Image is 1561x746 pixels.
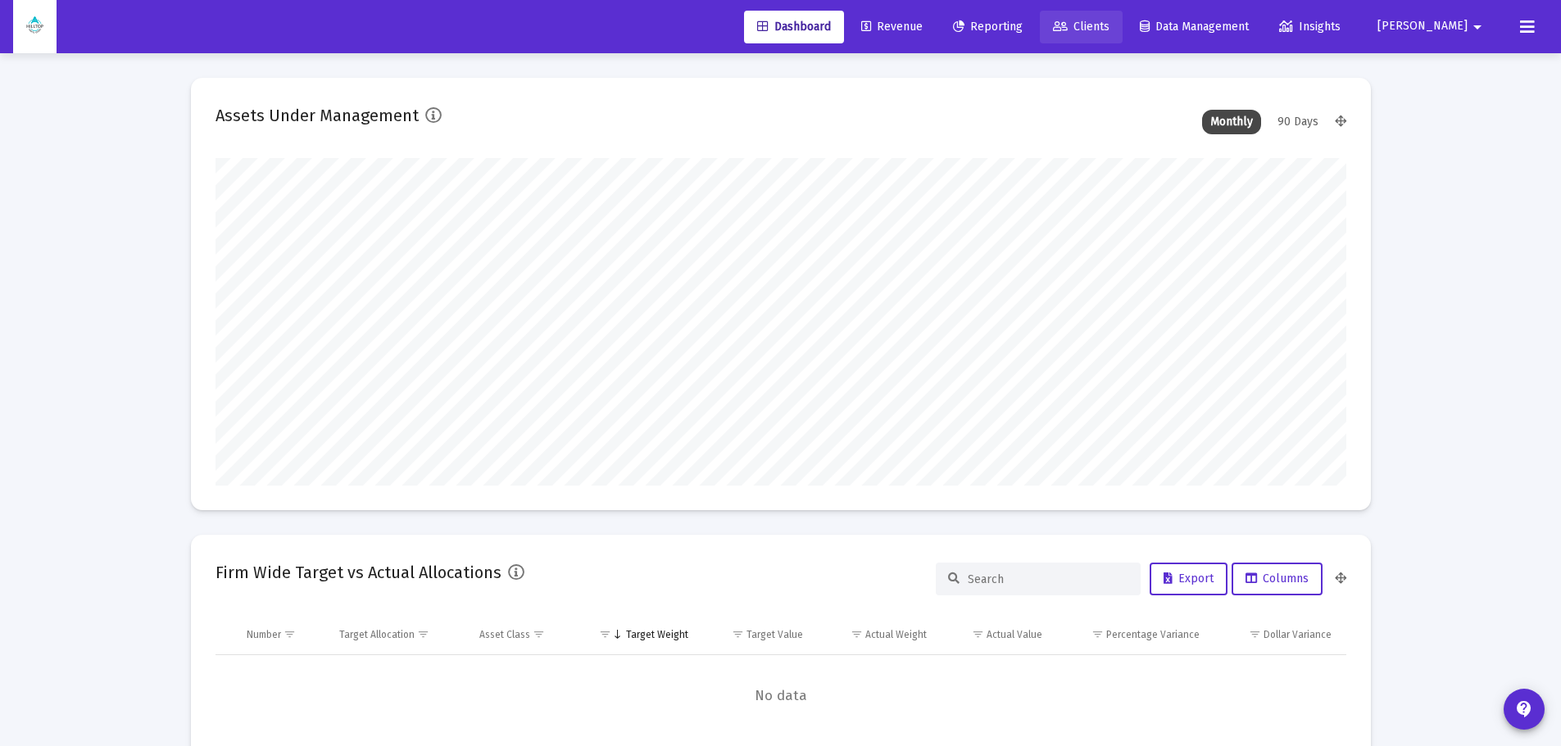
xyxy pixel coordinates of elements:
[1246,572,1309,585] span: Columns
[1264,628,1332,641] div: Dollar Variance
[1358,10,1507,43] button: [PERSON_NAME]
[1140,20,1249,34] span: Data Management
[479,628,530,641] div: Asset Class
[626,628,688,641] div: Target Weight
[1054,615,1211,654] td: Column Percentage Variance
[953,20,1023,34] span: Reporting
[284,628,296,640] span: Show filter options for column 'Number'
[757,20,831,34] span: Dashboard
[1468,11,1487,43] mat-icon: arrow_drop_down
[468,615,577,654] td: Column Asset Class
[1202,110,1261,134] div: Monthly
[599,628,611,640] span: Show filter options for column 'Target Weight'
[700,615,815,654] td: Column Target Value
[938,615,1054,654] td: Column Actual Value
[848,11,936,43] a: Revenue
[987,628,1042,641] div: Actual Value
[1266,11,1354,43] a: Insights
[328,615,468,654] td: Column Target Allocation
[25,11,44,43] img: Dashboard
[940,11,1036,43] a: Reporting
[1040,11,1123,43] a: Clients
[1211,615,1345,654] td: Column Dollar Variance
[1127,11,1262,43] a: Data Management
[851,628,863,640] span: Show filter options for column 'Actual Weight'
[1053,20,1109,34] span: Clients
[1279,20,1341,34] span: Insights
[216,615,1346,737] div: Data grid
[861,20,923,34] span: Revenue
[1514,699,1534,719] mat-icon: contact_support
[746,628,803,641] div: Target Value
[216,687,1346,705] span: No data
[1249,628,1261,640] span: Show filter options for column 'Dollar Variance'
[235,615,329,654] td: Column Number
[533,628,545,640] span: Show filter options for column 'Asset Class'
[247,628,281,641] div: Number
[1269,110,1327,134] div: 90 Days
[865,628,927,641] div: Actual Weight
[417,628,429,640] span: Show filter options for column 'Target Allocation'
[216,559,501,585] h2: Firm Wide Target vs Actual Allocations
[1232,563,1323,595] button: Columns
[1377,20,1468,34] span: [PERSON_NAME]
[744,11,844,43] a: Dashboard
[339,628,415,641] div: Target Allocation
[1164,572,1214,585] span: Export
[1091,628,1104,640] span: Show filter options for column 'Percentage Variance'
[968,572,1128,586] input: Search
[1106,628,1200,641] div: Percentage Variance
[972,628,984,640] span: Show filter options for column 'Actual Value'
[1150,563,1227,595] button: Export
[815,615,937,654] td: Column Actual Weight
[732,628,744,640] span: Show filter options for column 'Target Value'
[216,102,419,129] h2: Assets Under Management
[577,615,700,654] td: Column Target Weight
